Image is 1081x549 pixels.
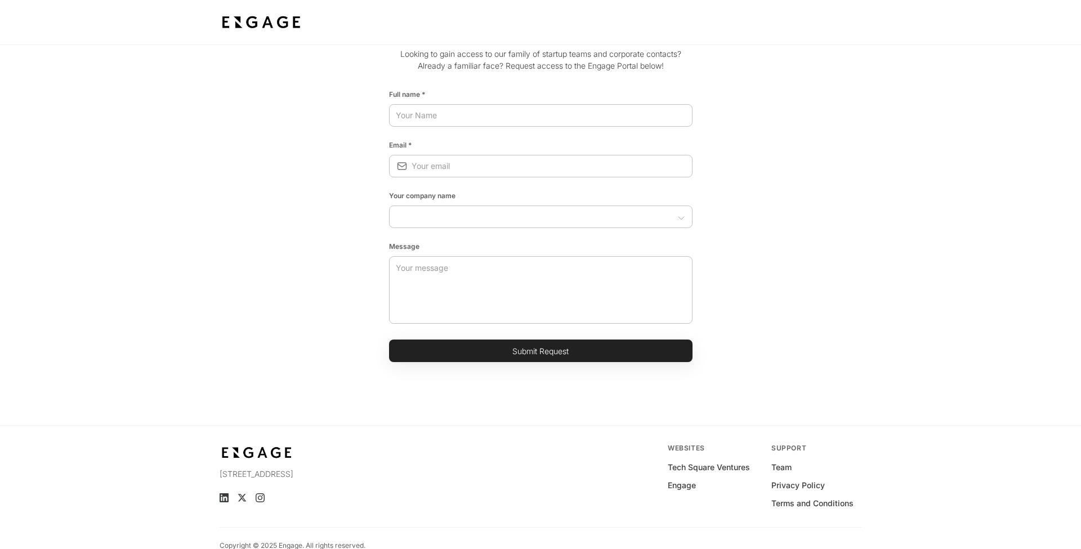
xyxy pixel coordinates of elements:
div: Message [389,237,693,252]
button: Submit Request [389,340,693,362]
div: Websites [668,444,758,453]
img: bdf1fb74-1727-4ba0-a5bd-bc74ae9fc70b.jpeg [220,444,294,462]
div: Support [771,444,861,453]
img: bdf1fb74-1727-4ba0-a5bd-bc74ae9fc70b.jpeg [220,12,303,33]
a: Engage [668,480,696,491]
a: Team [771,462,792,473]
div: Your company name [389,186,693,201]
a: LinkedIn [220,493,229,502]
a: Privacy Policy [771,480,825,491]
ul: Social media [220,493,415,502]
input: Your email [412,156,693,176]
p: [STREET_ADDRESS] [220,468,415,480]
a: X (Twitter) [238,493,247,502]
button: Open [676,212,687,224]
div: Email * [389,136,693,150]
a: Instagram [256,493,265,502]
p: Looking to gain access to our family of startup teams and corporate contacts? Already a familiar ... [389,48,693,81]
input: Your Name [389,105,693,126]
a: Tech Square Ventures [668,462,750,473]
div: Full name * [389,85,693,100]
a: Terms and Conditions [771,498,854,509]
